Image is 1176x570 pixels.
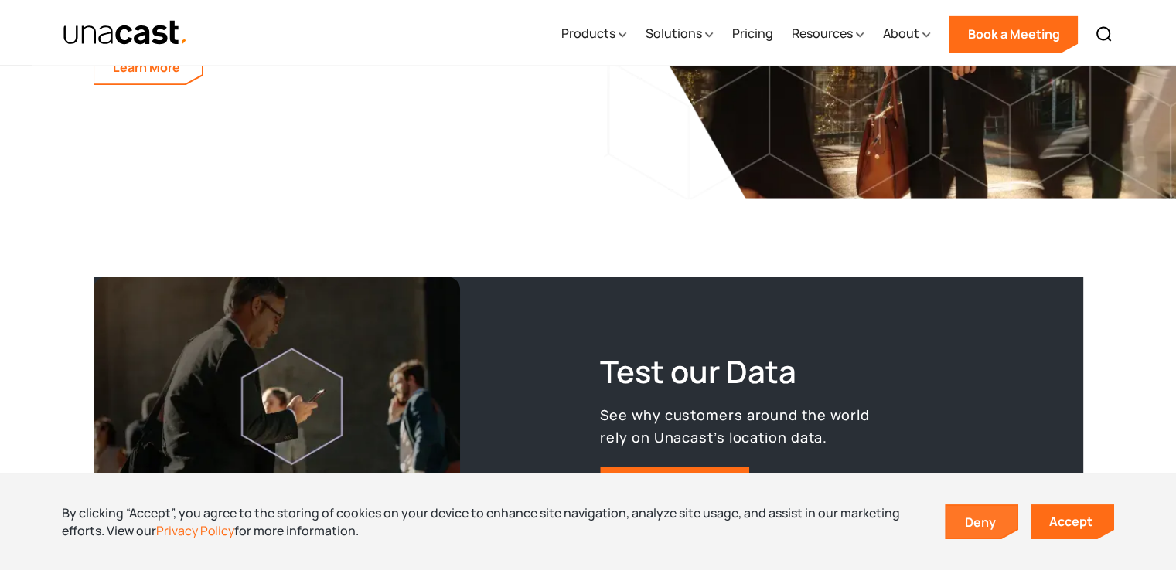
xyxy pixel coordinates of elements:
[561,2,626,66] div: Products
[645,2,713,66] div: Solutions
[882,2,930,66] div: About
[561,24,615,42] div: Products
[949,15,1078,53] a: Book a Meeting
[791,24,852,42] div: Resources
[946,506,1017,538] a: Deny
[600,466,749,500] a: Get a Data Sample
[731,2,772,66] a: Pricing
[63,19,189,46] img: Unacast text logo
[791,2,864,66] div: Resources
[645,24,701,42] div: Solutions
[94,51,202,83] a: Learn more about our foot traffic data
[882,24,919,42] div: About
[600,403,871,448] p: See why customers around the world rely on Unacast’s location data.
[156,522,234,539] a: Privacy Policy
[600,351,871,391] h2: Test our Data
[63,19,189,46] a: home
[1095,25,1113,43] img: Search icon
[1031,504,1114,539] a: Accept
[62,504,922,539] div: By clicking “Accept”, you agree to the storing of cookies on your device to enhance site navigati...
